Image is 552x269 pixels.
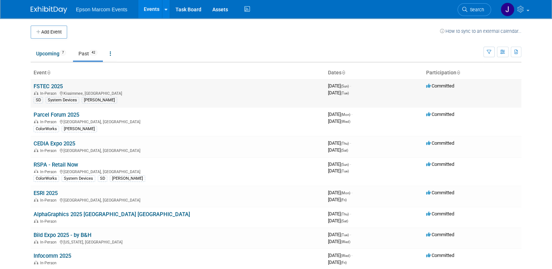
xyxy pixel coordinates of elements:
span: [DATE] [328,112,352,117]
span: (Wed) [341,240,350,244]
div: [GEOGRAPHIC_DATA], [GEOGRAPHIC_DATA] [34,147,322,153]
a: How to sync to an external calendar... [440,28,521,34]
span: (Thu) [341,212,349,216]
span: [DATE] [328,147,348,153]
span: In-Person [40,198,59,203]
span: Committed [426,253,454,258]
span: - [350,140,351,146]
span: [DATE] [328,161,351,167]
span: (Sun) [341,84,349,88]
th: Participation [423,67,521,79]
span: Search [467,7,484,12]
a: Search [458,3,491,16]
span: - [350,211,351,217]
a: FSTEC 2025 [34,83,63,90]
span: In-Person [40,261,59,265]
div: [US_STATE], [GEOGRAPHIC_DATA] [34,239,322,245]
div: [PERSON_NAME] [82,97,117,104]
span: Committed [426,211,454,217]
span: [DATE] [328,260,347,265]
span: [DATE] [328,253,352,258]
a: RSPA - Retail Now [34,161,78,168]
span: [DATE] [328,168,349,174]
span: [DATE] [328,140,351,146]
span: (Tue) [341,169,349,173]
div: [PERSON_NAME] [62,126,97,132]
span: [DATE] [328,232,351,237]
span: (Wed) [341,254,350,258]
span: (Thu) [341,141,349,145]
span: Committed [426,83,454,89]
span: 7 [60,50,66,55]
div: SD [98,175,107,182]
div: [GEOGRAPHIC_DATA], [GEOGRAPHIC_DATA] [34,197,322,203]
a: AlphaGraphics 2025 [GEOGRAPHIC_DATA] [GEOGRAPHIC_DATA] [34,211,190,218]
button: Add Event [31,26,67,39]
a: Sort by Event Name [47,70,50,75]
span: (Sat) [341,219,348,223]
img: In-Person Event [34,120,38,123]
a: Past42 [73,47,103,61]
a: Upcoming7 [31,47,72,61]
img: In-Person Event [34,261,38,264]
img: In-Person Event [34,219,38,223]
span: Committed [426,232,454,237]
img: In-Person Event [34,148,38,152]
span: 42 [89,50,97,55]
div: ColorWorks [34,175,59,182]
img: In-Person Event [34,91,38,95]
img: Jenny Gowers [501,3,514,16]
span: In-Person [40,240,59,245]
span: In-Person [40,91,59,96]
a: Sort by Start Date [341,70,345,75]
img: In-Person Event [34,198,38,202]
div: [PERSON_NAME] [110,175,145,182]
span: Committed [426,140,454,146]
span: - [351,190,352,195]
span: - [351,253,352,258]
span: [DATE] [328,211,351,217]
div: [GEOGRAPHIC_DATA], [GEOGRAPHIC_DATA] [34,118,322,124]
th: Dates [325,67,423,79]
a: CEDIA Expo 2025 [34,140,75,147]
span: (Sun) [341,163,349,167]
a: Bild Expo 2025 - by B&H [34,232,92,238]
span: (Wed) [341,120,350,124]
img: In-Person Event [34,240,38,243]
img: In-Person Event [34,169,38,173]
span: [DATE] [328,197,347,202]
span: In-Person [40,120,59,124]
span: (Fri) [341,261,347,265]
span: Committed [426,161,454,167]
span: Epson Marcom Events [76,7,127,12]
div: System Devices [62,175,95,182]
span: (Sat) [341,148,348,152]
a: Sort by Participation Type [456,70,460,75]
div: SD [34,97,43,104]
span: [DATE] [328,83,351,89]
div: ColorWorks [34,126,59,132]
a: Infocomm 2025 [34,253,71,259]
a: Parcel Forum 2025 [34,112,79,118]
div: [GEOGRAPHIC_DATA], [GEOGRAPHIC_DATA] [34,168,322,174]
span: [DATE] [328,118,350,124]
span: [DATE] [328,190,352,195]
div: Kissimmee, [GEOGRAPHIC_DATA] [34,90,322,96]
span: In-Person [40,169,59,174]
span: Committed [426,112,454,117]
span: [DATE] [328,218,348,223]
span: - [351,112,352,117]
span: [DATE] [328,239,350,244]
span: (Tue) [341,233,349,237]
span: (Mon) [341,191,350,195]
span: - [350,161,351,167]
span: (Mon) [341,113,350,117]
span: [DATE] [328,90,349,95]
img: ExhibitDay [31,6,67,13]
span: (Fri) [341,198,347,202]
span: (Tue) [341,91,349,95]
th: Event [31,67,325,79]
a: ESRI 2025 [34,190,58,196]
span: Committed [426,190,454,195]
span: - [350,232,351,237]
